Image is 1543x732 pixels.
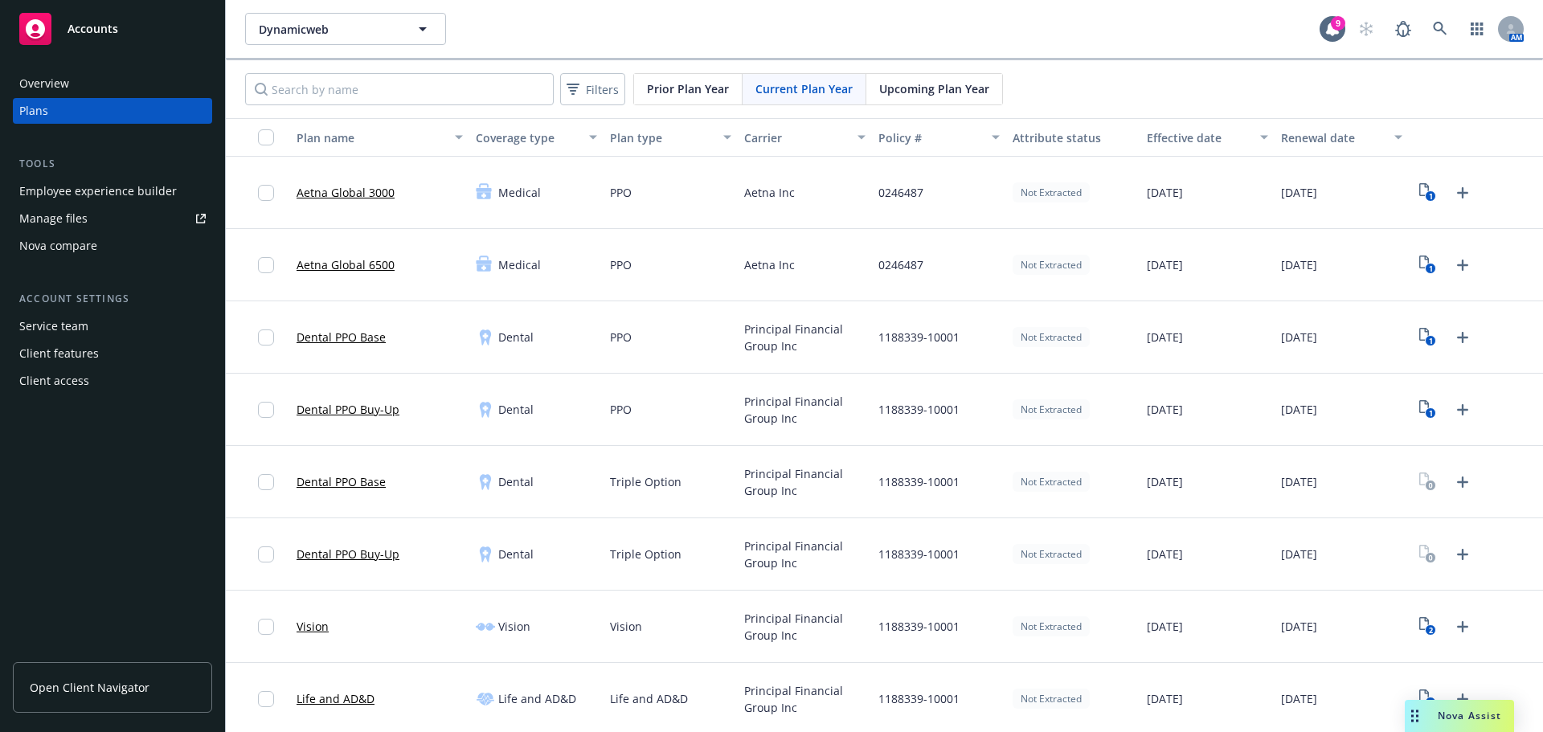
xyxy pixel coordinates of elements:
a: Overview [13,71,212,96]
span: Filters [563,78,622,101]
span: [DATE] [1147,690,1183,707]
span: [DATE] [1281,473,1317,490]
span: Principal Financial Group Inc [744,610,866,644]
span: [DATE] [1147,473,1183,490]
a: Accounts [13,6,212,51]
input: Toggle Row Selected [258,619,274,635]
span: Dental [498,401,534,418]
a: Upload Plan Documents [1450,542,1475,567]
input: Toggle Row Selected [258,691,274,707]
span: Open Client Navigator [30,679,149,696]
button: Carrier [738,118,872,157]
span: Accounts [68,22,118,35]
div: Employee experience builder [19,178,177,204]
div: Service team [19,313,88,339]
a: Aetna Global 6500 [297,256,395,273]
div: Nova compare [19,233,97,259]
button: Nova Assist [1405,700,1514,732]
span: 1188339-10001 [878,473,960,490]
div: Client features [19,341,99,366]
input: Toggle Row Selected [258,257,274,273]
a: Upload Plan Documents [1450,614,1475,640]
span: Dental [498,329,534,346]
a: Upload Plan Documents [1450,469,1475,495]
button: Dynamicweb [245,13,446,45]
span: 0246487 [878,256,923,273]
div: Overview [19,71,69,96]
div: Manage files [19,206,88,231]
a: Upload Plan Documents [1450,397,1475,423]
div: Attribute status [1013,129,1134,146]
text: 1 [1429,264,1433,274]
span: [DATE] [1281,184,1317,201]
span: [DATE] [1281,618,1317,635]
a: View Plan Documents [1415,252,1441,278]
input: Select all [258,129,274,145]
div: Not Extracted [1013,472,1090,492]
span: Prior Plan Year [647,80,729,97]
span: Aetna Inc [744,256,795,273]
button: Renewal date [1275,118,1409,157]
div: Not Extracted [1013,182,1090,202]
a: Plans [13,98,212,124]
div: Plan name [297,129,445,146]
div: Policy # [878,129,982,146]
a: Upload Plan Documents [1450,686,1475,712]
div: Not Extracted [1013,255,1090,275]
span: [DATE] [1281,256,1317,273]
span: PPO [610,184,632,201]
div: Not Extracted [1013,327,1090,347]
a: View Plan Documents [1415,542,1441,567]
span: Dental [498,546,534,562]
span: 1188339-10001 [878,618,960,635]
a: Client features [13,341,212,366]
input: Search by name [245,73,554,105]
button: Attribute status [1006,118,1140,157]
button: Effective date [1140,118,1275,157]
a: Upload Plan Documents [1450,325,1475,350]
span: Triple Option [610,473,681,490]
a: Upload Plan Documents [1450,180,1475,206]
a: Switch app [1461,13,1493,45]
span: Life and AD&D [610,690,688,707]
span: Principal Financial Group Inc [744,393,866,427]
a: Nova compare [13,233,212,259]
a: Start snowing [1350,13,1382,45]
a: Dental PPO Buy-Up [297,401,399,418]
span: [DATE] [1147,618,1183,635]
span: Vision [498,618,530,635]
span: Dental [498,473,534,490]
div: Client access [19,368,89,394]
text: 1 [1429,408,1433,419]
input: Toggle Row Selected [258,329,274,346]
div: Not Extracted [1013,616,1090,636]
a: Client access [13,368,212,394]
span: Filters [586,81,619,98]
span: Medical [498,256,541,273]
a: View Plan Documents [1415,180,1441,206]
a: Dental PPO Buy-Up [297,546,399,562]
span: Vision [610,618,642,635]
a: Employee experience builder [13,178,212,204]
a: View Plan Documents [1415,469,1441,495]
span: 1188339-10001 [878,329,960,346]
span: Upcoming Plan Year [879,80,989,97]
div: Carrier [744,129,848,146]
div: Effective date [1147,129,1250,146]
span: 1188339-10001 [878,546,960,562]
span: [DATE] [1147,184,1183,201]
button: Plan type [604,118,738,157]
div: Not Extracted [1013,689,1090,709]
span: [DATE] [1281,546,1317,562]
input: Toggle Row Selected [258,474,274,490]
span: Current Plan Year [755,80,853,97]
span: 1188339-10001 [878,690,960,707]
span: Principal Financial Group Inc [744,321,866,354]
span: [DATE] [1147,256,1183,273]
a: View Plan Documents [1415,325,1441,350]
span: Triple Option [610,546,681,562]
a: Aetna Global 3000 [297,184,395,201]
text: 1 [1429,191,1433,202]
div: Drag to move [1405,700,1425,732]
div: Not Extracted [1013,399,1090,419]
